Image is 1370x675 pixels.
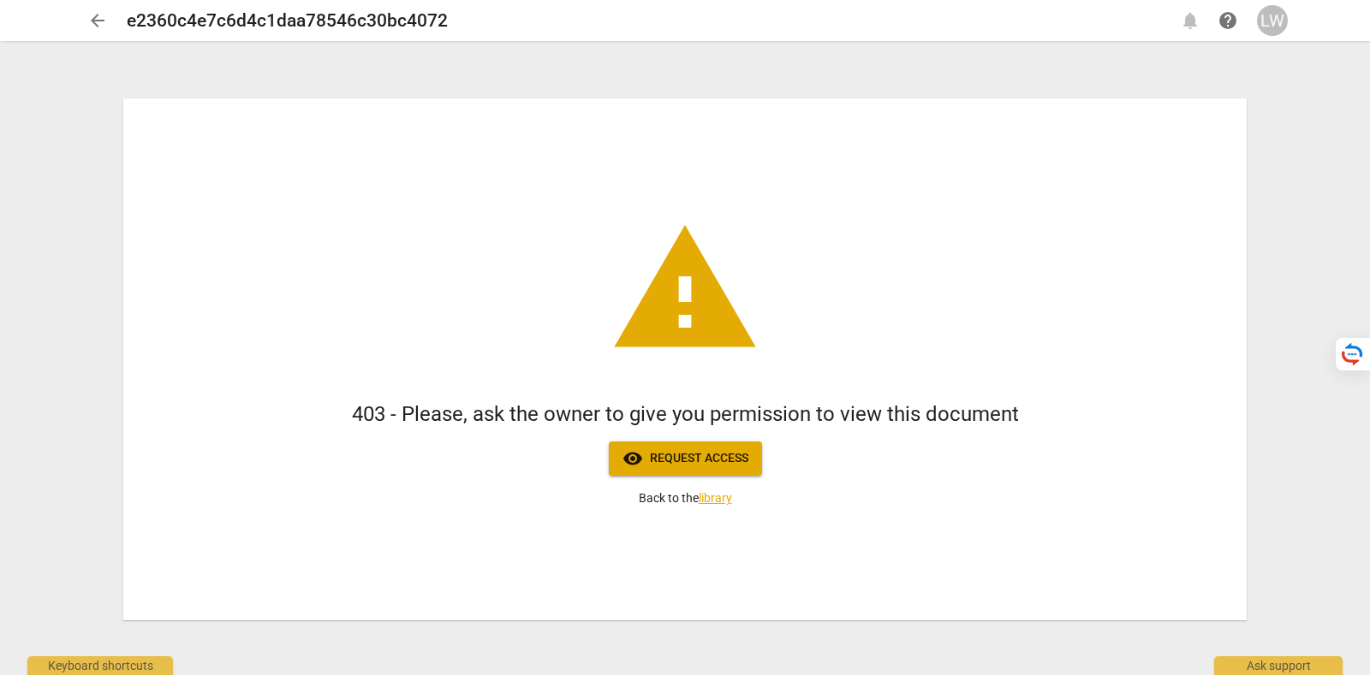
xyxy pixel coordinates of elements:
[352,400,1019,429] h1: 403 - Please, ask the owner to give you permission to view this document
[1214,656,1343,675] div: Ask support
[622,448,748,469] span: Request access
[609,441,762,476] button: Request access
[87,10,108,31] span: arrow_back
[699,491,732,505] a: library
[639,489,732,507] p: Back to the
[127,10,448,32] h2: e2360c4e7c6d4c1daa78546c30bc4072
[622,448,643,469] span: visibility
[1257,5,1288,36] button: LW
[1212,5,1243,36] a: Help
[27,656,173,675] div: Keyboard shortcuts
[1218,10,1238,31] span: help
[608,212,762,366] span: warning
